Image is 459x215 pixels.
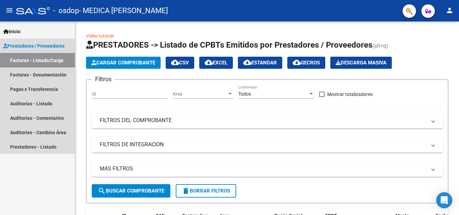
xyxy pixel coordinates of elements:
[92,74,115,84] h3: Filtros
[92,184,170,198] button: Buscar Comprobante
[3,42,65,50] span: Prestadores / Proveedores
[238,91,251,97] span: Todos
[287,57,325,69] button: Gecros
[243,60,277,66] span: Estandar
[182,188,230,194] span: Borrar Filtros
[176,184,236,198] button: Borrar Filtros
[91,60,155,66] span: Cargar Comprobante
[173,91,227,97] span: Area
[100,117,426,124] mat-panel-title: FILTROS DEL COMPROBANTE
[86,40,372,50] span: PRESTADORES -> Listado de CPBTs Emitidos por Prestadores / Proveedores
[293,58,301,66] mat-icon: cloud_download
[92,112,443,128] mat-expansion-panel-header: FILTROS DEL COMPROBANTE
[171,58,179,66] mat-icon: cloud_download
[330,57,392,69] button: Descarga Masiva
[98,187,106,195] mat-icon: search
[5,6,13,14] mat-icon: menu
[205,60,227,66] span: EXCEL
[330,57,392,69] app-download-masive: Descarga masiva de comprobantes (adjuntos)
[166,57,194,69] button: CSV
[293,60,320,66] span: Gecros
[79,3,168,18] span: - MEDICA [PERSON_NAME]
[86,33,114,39] a: Video tutorial
[86,57,161,69] button: Cargar Comprobante
[98,188,164,194] span: Buscar Comprobante
[199,57,233,69] button: EXCEL
[243,58,251,66] mat-icon: cloud_download
[238,57,282,69] button: Estandar
[205,58,213,66] mat-icon: cloud_download
[92,161,443,177] mat-expansion-panel-header: MAS FILTROS
[446,6,454,14] mat-icon: person
[372,43,388,49] span: (alt+q)
[327,90,373,98] span: Mostrar totalizadores
[3,28,20,35] span: Inicio
[436,192,452,208] div: Open Intercom Messenger
[100,165,426,172] mat-panel-title: MAS FILTROS
[336,60,386,66] span: Descarga Masiva
[100,141,426,148] mat-panel-title: FILTROS DE INTEGRACION
[171,60,189,66] span: CSV
[92,137,443,153] mat-expansion-panel-header: FILTROS DE INTEGRACION
[182,187,190,195] mat-icon: delete
[53,3,79,18] span: - osdop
